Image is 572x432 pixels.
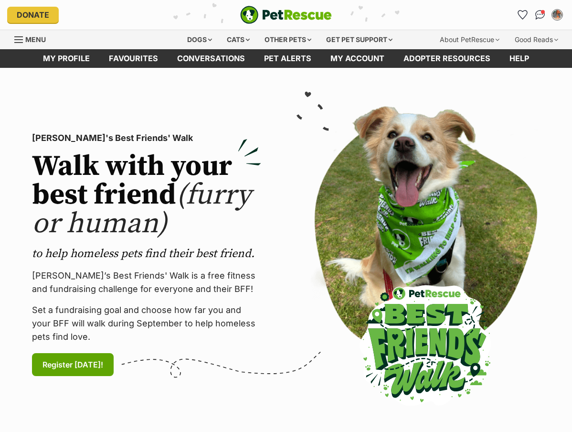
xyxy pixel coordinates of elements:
[32,353,114,376] a: Register [DATE]!
[254,49,321,68] a: Pet alerts
[7,7,59,23] a: Donate
[535,10,545,20] img: chat-41dd97257d64d25036548639549fe6c8038ab92f7586957e7f3b1b290dea8141.svg
[258,30,318,49] div: Other pets
[515,7,565,22] ul: Account quick links
[532,7,548,22] a: Conversations
[220,30,256,49] div: Cats
[394,49,500,68] a: Adopter resources
[240,6,332,24] img: logo-e224e6f780fb5917bec1dbf3a21bbac754714ae5b6737aabdf751b685950b380.svg
[99,49,168,68] a: Favourites
[25,35,46,43] span: Menu
[508,30,565,49] div: Good Reads
[321,49,394,68] a: My account
[14,30,53,47] a: Menu
[168,49,254,68] a: conversations
[550,7,565,22] button: My account
[515,7,530,22] a: Favourites
[180,30,219,49] div: Dogs
[32,303,261,344] p: Set a fundraising goal and choose how far you and your BFF will walk during September to help hom...
[32,246,261,261] p: to help homeless pets find their best friend.
[32,177,251,242] span: (furry or human)
[32,152,261,238] h2: Walk with your best friend
[319,30,399,49] div: Get pet support
[500,49,539,68] a: Help
[32,269,261,296] p: [PERSON_NAME]’s Best Friends' Walk is a free fitness and fundraising challenge for everyone and t...
[433,30,506,49] div: About PetRescue
[240,6,332,24] a: PetRescue
[552,10,562,20] img: Rajan profile pic
[33,49,99,68] a: My profile
[42,359,103,370] span: Register [DATE]!
[32,131,261,145] p: [PERSON_NAME]'s Best Friends' Walk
